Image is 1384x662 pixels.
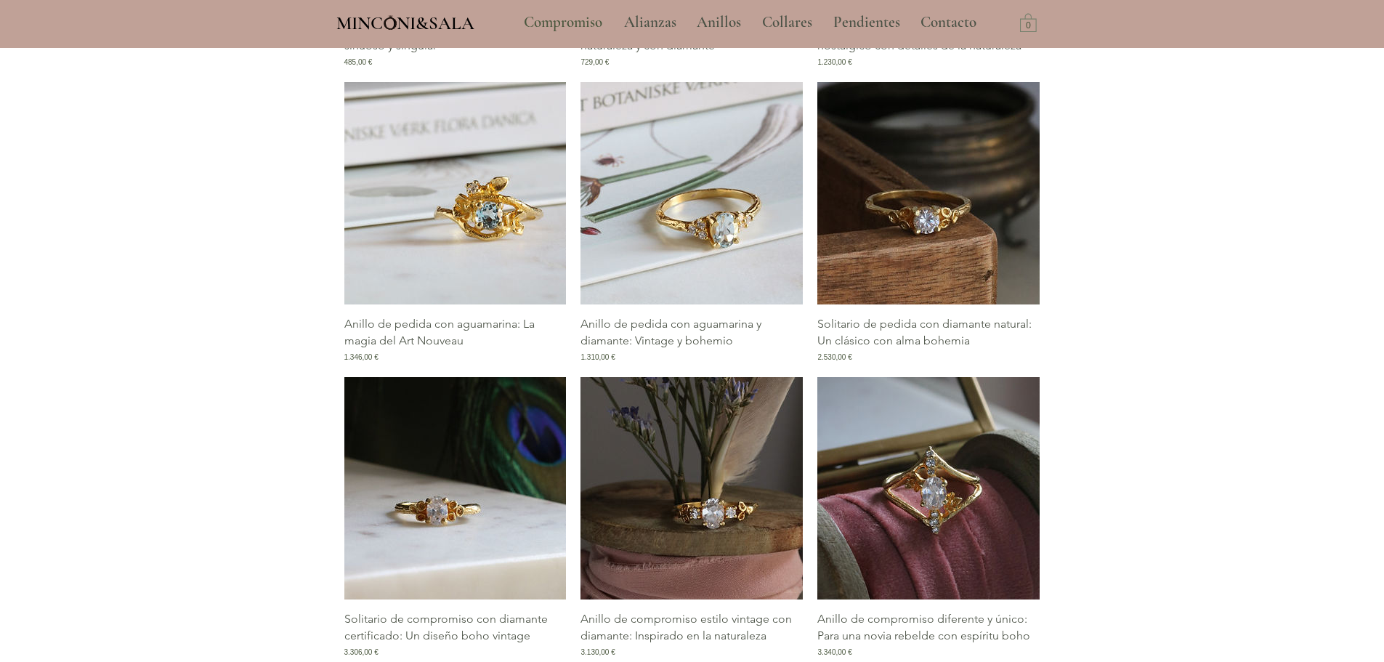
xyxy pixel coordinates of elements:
span: 1.230,00 € [817,57,851,68]
p: Contacto [913,4,984,41]
a: Solitario de compromiso con diamante certificado: Un diseño boho vintage3.306,00 € [344,611,567,658]
a: Carrito con 0 ítems [1020,12,1037,32]
p: Anillos [689,4,748,41]
div: Galería de Anillo de pedida con aguamarina y diamante: Vintage y bohemio [580,82,803,363]
p: Pendientes [826,4,907,41]
span: 729,00 € [580,57,609,68]
span: 3.306,00 € [344,647,379,658]
span: 2.530,00 € [817,352,851,363]
p: Alianzas [617,4,684,41]
div: Galería de Anillo de compromiso diferente y único: Para una novia rebelde con espíritu boho [817,377,1040,658]
a: Contacto [910,4,988,41]
span: 1.310,00 € [580,352,615,363]
p: Collares [755,4,820,41]
div: Galería de Solitario de compromiso con diamante certificado: Un diseño boho vintage [344,377,567,658]
p: Anillo de compromiso diferente y único: Para una novia rebelde con espíritu boho [817,611,1040,644]
span: 3.130,00 € [580,647,615,658]
p: Anillo de pedida con aguamarina y diamante: Vintage y bohemio [580,316,803,349]
a: Anillo de pedida con aguamarina: La magia del Art Nouveau1.346,00 € [344,316,567,363]
a: Anillo de pedida con aguamarina y diamante: Vintage y bohemio1.310,00 € [580,316,803,363]
text: 0 [1026,21,1031,31]
div: Galería de Anillo de pedida con aguamarina: La magia del Art Nouveau [344,82,567,363]
p: Anillo de pedida con aguamarina: La magia del Art Nouveau [344,316,567,349]
a: Solitario de pedida con diamante natural: Un clásico con alma bohemia2.530,00 € [817,316,1040,363]
span: 485,00 € [344,57,373,68]
a: Anillo de compromiso estilo vintage con diamante: Inspirado en la naturaleza3.130,00 € [580,611,803,658]
span: 1.346,00 € [344,352,379,363]
a: Compromiso [513,4,613,41]
p: Anillo de compromiso estilo vintage con diamante: Inspirado en la naturaleza [580,611,803,644]
img: Minconi Sala [384,15,397,30]
p: Solitario de compromiso con diamante certificado: Un diseño boho vintage [344,611,567,644]
a: Anillo de compromiso diferente y único: Para una novia rebelde con espíritu boho3.340,00 € [817,611,1040,658]
span: MINCONI&SALA [336,12,474,34]
a: Pendientes [822,4,910,41]
p: Solitario de pedida con diamante natural: Un clásico con alma bohemia [817,316,1040,349]
a: Collares [751,4,822,41]
div: Galería de Solitario de pedida con diamante natural: Un clásico con alma bohemia [817,82,1040,363]
p: Compromiso [517,4,610,41]
div: Galería de Anillo de compromiso estilo vintage con diamante: Inspirado en la naturaleza [580,377,803,658]
a: Anillos [686,4,751,41]
nav: Sitio [485,4,1016,41]
a: MINCONI&SALA [336,9,474,33]
a: Alianzas [613,4,686,41]
span: 3.340,00 € [817,647,851,658]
